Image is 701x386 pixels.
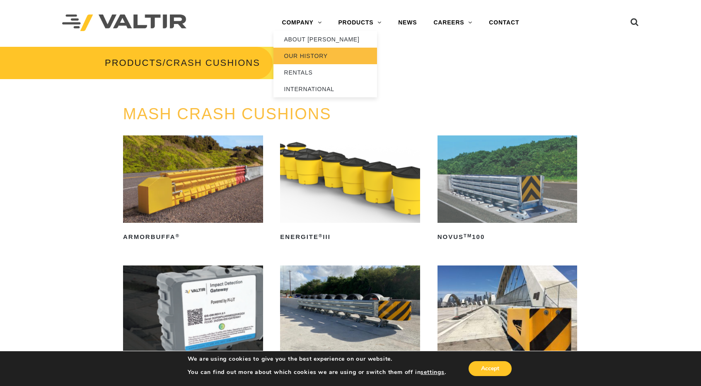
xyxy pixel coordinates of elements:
[280,135,420,244] a: ENERGITE®III
[273,64,377,81] a: RENTALS
[319,233,323,238] sup: ®
[123,230,263,244] h2: ArmorBuffa
[280,265,420,374] a: QuadGuard®Elite M10
[176,233,180,238] sup: ®
[166,58,260,68] span: CRASH CUSHIONS
[390,14,425,31] a: NEWS
[330,14,390,31] a: PRODUCTS
[438,265,578,374] a: QuadGuard®M10
[273,48,377,64] a: OUR HISTORY
[425,14,481,31] a: CAREERS
[188,355,446,363] p: We are using cookies to give you the best experience on our website.
[273,81,377,97] a: INTERNATIONAL
[464,233,472,238] sup: TM
[469,361,512,376] button: Accept
[123,265,263,374] a: PI-LITTMImpact Detection System
[481,14,527,31] a: CONTACT
[273,14,330,31] a: COMPANY
[188,369,446,376] p: You can find out more about which cookies we are using or switch them off in .
[62,14,186,31] img: Valtir
[280,230,420,244] h2: ENERGITE III
[123,135,263,244] a: ArmorBuffa®
[273,31,377,48] a: ABOUT [PERSON_NAME]
[438,135,578,244] a: NOVUSTM100
[438,230,578,244] h2: NOVUS 100
[123,105,331,123] a: MASH CRASH CUSHIONS
[421,369,444,376] button: settings
[105,58,162,68] a: PRODUCTS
